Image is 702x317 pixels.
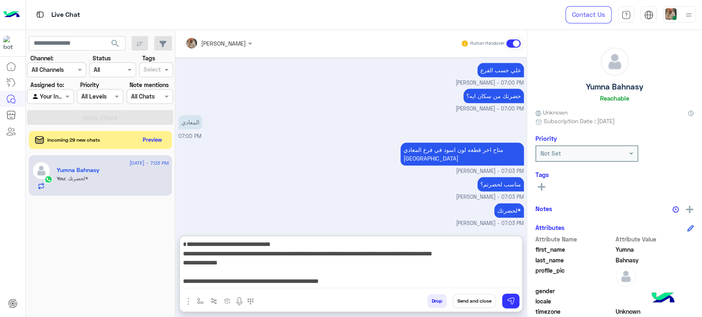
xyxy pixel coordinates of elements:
span: Unknown [616,307,694,316]
button: Send and close [453,294,496,308]
span: Unknown [535,108,568,117]
h5: Yumna Bahnasy [57,167,100,174]
img: defaultAdmin.png [616,266,636,287]
label: Priority [80,80,99,89]
label: Note mentions [130,80,169,89]
span: [PERSON_NAME] - 07:00 PM [456,105,524,113]
h6: Tags [535,171,694,178]
img: create order [224,298,231,304]
img: defaultAdmin.png [601,48,629,76]
span: You [57,175,65,181]
span: Attribute Value [616,235,694,243]
img: make a call [247,298,254,305]
p: 26/8/2025, 7:03 PM [477,177,524,191]
img: WhatsApp [44,175,53,184]
h6: Reachable [600,94,629,102]
span: profile_pic [535,266,614,285]
a: Contact Us [565,6,612,23]
button: Trigger scenario [207,294,221,308]
span: first_name [535,245,614,254]
button: Drop [427,294,447,308]
p: 26/8/2025, 7:00 PM [178,115,202,129]
button: select flow [194,294,207,308]
img: Logo [3,6,20,23]
img: add [686,206,693,213]
img: profile [683,10,694,20]
img: notes [672,206,679,213]
img: userImage [665,8,677,20]
label: Tags [142,54,155,62]
button: search [105,36,125,54]
small: Human Handover [470,40,505,47]
span: [DATE] - 7:03 PM [130,159,169,167]
p: 26/8/2025, 7:00 PM [463,89,524,103]
img: send message [507,297,515,305]
div: Select [142,65,161,76]
span: Incoming 29 new chats [47,136,100,144]
img: hulul-logo.png [649,284,677,313]
span: لحضرتك* [65,175,88,181]
a: tab [618,6,634,23]
p: Live Chat [51,9,80,21]
span: [PERSON_NAME] - 07:03 PM [456,193,524,201]
span: Yumna [616,245,694,254]
span: gender [535,287,614,295]
button: Preview [139,134,166,146]
label: Status [93,54,111,62]
img: send attachment [183,296,193,306]
img: tab [644,10,653,20]
h6: Notes [535,205,552,212]
span: search [110,39,120,48]
span: Attribute Name [535,235,614,243]
span: timezone [535,307,614,316]
img: send voice note [234,296,244,306]
button: Apply Filters [27,110,173,125]
img: tab [35,9,45,20]
img: tab [621,10,631,20]
h5: Yumna Bahnasy [586,82,643,92]
button: create order [221,294,234,308]
img: select flow [197,298,204,304]
img: Trigger scenario [211,298,217,304]
h6: Priority [535,135,557,142]
p: 26/8/2025, 7:00 PM [477,63,524,77]
label: Channel: [30,54,53,62]
span: [PERSON_NAME] - 07:03 PM [456,220,524,227]
span: 07:00 PM [178,133,202,139]
h6: Attributes [535,224,565,231]
span: locale [535,297,614,306]
img: 1403182699927242 [3,36,18,51]
span: null [616,287,694,295]
p: 26/8/2025, 7:03 PM [401,142,524,165]
p: 26/8/2025, 7:03 PM [494,203,524,218]
label: Assigned to: [30,80,64,89]
img: defaultAdmin.png [32,161,51,180]
span: Bahnasy [616,256,694,264]
span: [PERSON_NAME] - 07:00 PM [456,79,524,87]
span: null [616,297,694,306]
span: last_name [535,256,614,264]
span: Subscription Date : [DATE] [544,117,615,125]
span: [PERSON_NAME] - 07:03 PM [456,168,524,175]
